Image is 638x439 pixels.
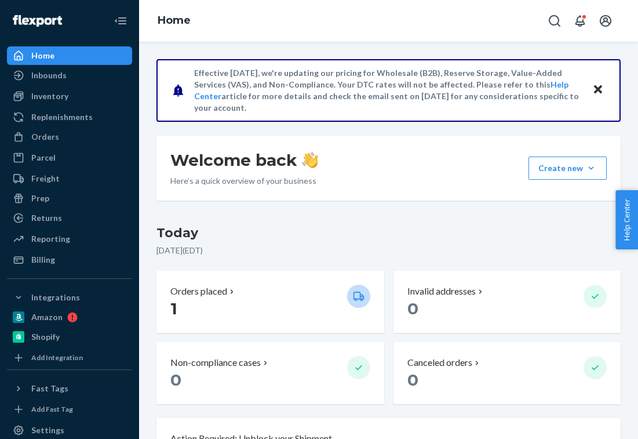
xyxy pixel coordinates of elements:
p: Effective [DATE], we're updating our pricing for Wholesale (B2B), Reserve Storage, Value-Added Se... [194,67,581,114]
a: Replenishments [7,108,132,126]
button: Close [590,82,606,99]
p: Here’s a quick overview of your business [170,175,318,187]
h1: Welcome back [170,150,318,170]
ol: breadcrumbs [148,4,200,38]
button: Open notifications [568,9,592,32]
div: Home [31,50,54,61]
button: Fast Tags [7,379,132,398]
p: [DATE] ( EDT ) [156,245,621,256]
button: Open account menu [594,9,617,32]
div: Freight [31,173,60,184]
a: Shopify [7,328,132,346]
div: Returns [31,212,62,224]
div: Billing [31,254,55,266]
div: Integrations [31,292,80,303]
div: Replenishments [31,111,93,123]
h3: Today [156,224,621,242]
a: Freight [7,169,132,188]
a: Home [158,14,191,27]
div: Fast Tags [31,383,68,394]
button: Help Center [615,190,638,249]
div: Prep [31,193,49,204]
a: Inventory [7,87,132,106]
a: Billing [7,251,132,269]
a: Inbounds [7,66,132,85]
button: Invalid addresses 0 [393,271,621,333]
button: Create new [528,157,607,180]
span: 0 [407,370,418,390]
div: Add Fast Tag [31,404,73,414]
a: Returns [7,209,132,227]
button: Non-compliance cases 0 [156,342,384,404]
a: Orders [7,128,132,146]
img: Flexport logo [13,15,62,27]
div: Reporting [31,233,70,245]
a: Amazon [7,308,132,326]
div: Inbounds [31,70,67,81]
img: hand-wave emoji [302,152,318,168]
button: Orders placed 1 [156,271,384,333]
button: Close Navigation [109,9,132,32]
button: Integrations [7,288,132,307]
span: 1 [170,299,177,318]
p: Invalid addresses [407,285,476,298]
span: 0 [170,370,181,390]
a: Add Fast Tag [7,402,132,416]
p: Canceled orders [407,356,472,369]
button: Open Search Box [543,9,566,32]
a: Parcel [7,148,132,167]
span: 0 [407,299,418,318]
p: Non-compliance cases [170,356,261,369]
p: Orders placed [170,285,227,298]
a: Add Integration [7,351,132,365]
div: Orders [31,131,59,143]
div: Shopify [31,331,60,343]
div: Amazon [31,311,63,323]
div: Add Integration [31,353,83,362]
a: Prep [7,189,132,208]
div: Parcel [31,152,56,164]
a: Reporting [7,230,132,248]
div: Inventory [31,90,68,102]
a: Home [7,46,132,65]
div: Settings [31,425,64,436]
button: Canceled orders 0 [393,342,621,404]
